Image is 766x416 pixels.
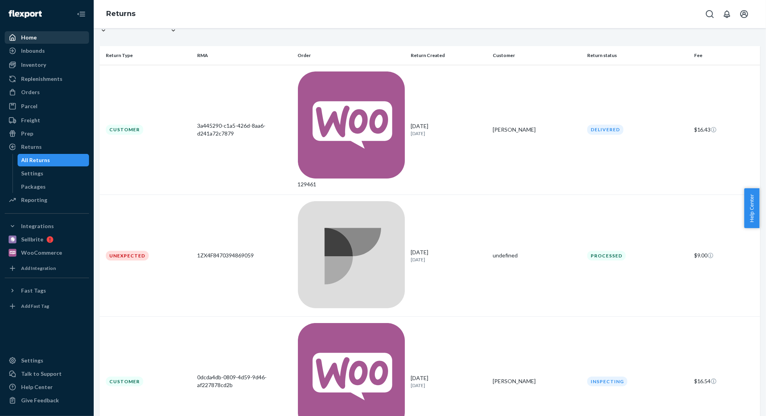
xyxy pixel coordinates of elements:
a: Prep [5,127,89,140]
p: [DATE] [411,130,486,137]
a: Parcel [5,100,89,112]
div: Settings [21,357,43,364]
div: undefined [493,252,581,259]
div: Returns [21,143,42,151]
a: Packages [18,180,89,193]
div: Packages [21,183,46,191]
div: [DATE] [411,122,486,137]
th: Return Created [408,46,490,65]
a: Replenishments [5,73,89,85]
div: Freight [21,116,40,124]
div: Orders [21,88,40,96]
a: Settings [5,354,89,367]
div: Settings [21,170,44,177]
div: Inventory [21,61,46,69]
div: 129461 [298,180,405,188]
a: Sellbrite [5,233,89,246]
div: Add Fast Tag [21,303,49,309]
a: WooCommerce [5,246,89,259]
a: Inbounds [5,45,89,57]
th: Customer [490,46,584,65]
div: Fast Tags [21,287,46,295]
div: [PERSON_NAME] [493,377,581,385]
td: $16.43 [691,65,760,195]
div: Home [21,34,37,41]
div: Help Center [21,383,53,391]
div: WooCommerce [21,249,62,257]
div: Unexpected [106,251,149,261]
p: [DATE] [411,256,486,263]
a: Home [5,31,89,44]
a: All Returns [18,154,89,166]
a: Talk to Support [5,368,89,380]
img: Flexport logo [9,10,42,18]
div: Reporting [21,196,47,204]
div: [DATE] [411,248,486,263]
a: Reporting [5,194,89,206]
div: Talk to Support [21,370,62,378]
th: Fee [691,46,760,65]
div: Give Feedback [21,396,59,404]
div: Processed [587,251,626,261]
button: Help Center [744,188,759,228]
button: Close Navigation [73,6,89,22]
button: Open account menu [736,6,752,22]
div: All Returns [21,156,50,164]
div: 0dcda4db-0809-4d59-9d46-af227878cd2b [197,373,292,389]
a: Add Integration [5,262,89,275]
div: Prep [21,130,33,137]
div: Inbounds [21,47,45,55]
a: Returns [5,141,89,153]
th: Return status [584,46,691,65]
div: Integrations [21,222,54,230]
a: Orders [5,86,89,98]
div: Inspecting [587,377,627,386]
a: Freight [5,114,89,127]
div: 3a445290-c1a5-426d-8aa6-d241a72c7879 [197,122,292,137]
div: Delivered [587,125,623,134]
button: Fast Tags [5,284,89,297]
div: Add Integration [21,265,56,271]
button: Open notifications [719,6,735,22]
button: Open Search Box [702,6,718,22]
div: Customer [106,377,143,386]
th: Order [295,46,408,65]
div: Sellbrite [21,236,43,243]
button: Give Feedback [5,394,89,407]
ol: breadcrumbs [100,3,142,25]
a: Help Center [5,381,89,393]
a: Add Fast Tag [5,300,89,312]
div: Customer [106,125,143,134]
th: RMA [194,46,295,65]
div: 1ZX4F8470394869059 [197,252,292,259]
div: [DATE] [411,374,486,389]
div: Replenishments [21,75,62,83]
a: Inventory [5,59,89,71]
p: [DATE] [411,382,486,389]
div: [PERSON_NAME] [493,126,581,134]
a: Settings [18,167,89,180]
div: Parcel [21,102,37,110]
td: $9.00 [691,195,760,316]
button: Integrations [5,220,89,232]
a: Returns [106,9,135,18]
th: Return Type [100,46,194,65]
